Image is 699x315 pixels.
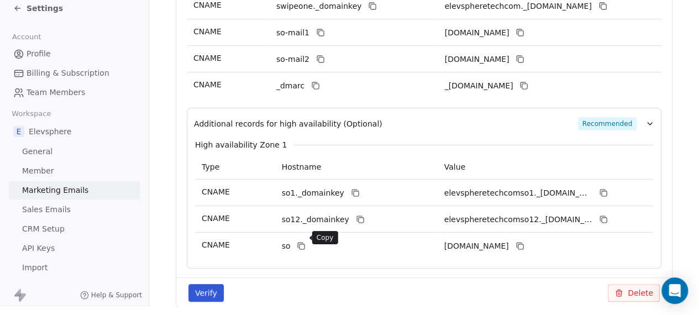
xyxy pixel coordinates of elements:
[9,220,140,238] a: CRM Setup
[282,162,322,171] span: Hostname
[444,27,509,39] span: elevspheretechcom1.swipeone.email
[193,27,222,36] span: CNAME
[7,29,46,45] span: Account
[9,201,140,219] a: Sales Emails
[22,262,48,274] span: Import
[444,54,509,65] span: elevspheretechcom2.swipeone.email
[444,240,509,252] span: elevspheretechcomso.swipeone.email
[444,80,513,92] span: _dmarc.swipeone.email
[9,45,140,63] a: Profile
[193,54,222,62] span: CNAME
[202,161,269,173] p: Type
[194,117,654,130] button: Additional records for high availability (Optional)Recommended
[22,204,71,216] span: Sales Emails
[9,181,140,200] a: Marketing Emails
[22,185,88,196] span: Marketing Emails
[9,64,140,82] a: Billing & Subscription
[194,118,382,129] span: Additional records for high availability (Optional)
[9,83,140,102] a: Team Members
[276,80,304,92] span: _dmarc
[578,117,637,130] span: Recommended
[282,240,291,252] span: so
[13,3,63,14] a: Settings
[282,214,349,225] span: so12._domainkey
[22,243,55,254] span: API Keys
[27,67,109,79] span: Billing & Subscription
[7,106,56,122] span: Workspace
[195,139,287,150] span: High availability Zone 1
[444,162,465,171] span: Value
[202,240,230,249] span: CNAME
[276,27,309,39] span: so-mail1
[202,187,230,196] span: CNAME
[444,214,592,225] span: elevspheretechcomso12._domainkey.swipeone.email
[9,259,140,277] a: Import
[194,130,654,259] div: Additional records for high availability (Optional)Recommended
[193,80,222,89] span: CNAME
[202,214,230,223] span: CNAME
[22,165,54,177] span: Member
[27,87,85,98] span: Team Members
[13,126,24,137] span: E
[9,239,140,258] a: API Keys
[188,284,224,302] button: Verify
[9,143,140,161] a: General
[276,54,309,65] span: so-mail2
[91,291,142,300] span: Help & Support
[22,146,52,158] span: General
[276,1,362,12] span: swipeone._domainkey
[27,48,51,60] span: Profile
[27,3,63,14] span: Settings
[608,284,660,302] button: Delete
[9,162,140,180] a: Member
[444,187,592,199] span: elevspheretechcomso1._domainkey.swipeone.email
[22,223,65,235] span: CRM Setup
[661,277,688,304] div: Open Intercom Messenger
[282,187,344,199] span: so1._domainkey
[29,126,71,137] span: Elevsphere
[80,291,142,300] a: Help & Support
[193,1,222,9] span: CNAME
[317,233,334,242] p: Copy
[444,1,591,12] span: elevspheretechcom._domainkey.swipeone.email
